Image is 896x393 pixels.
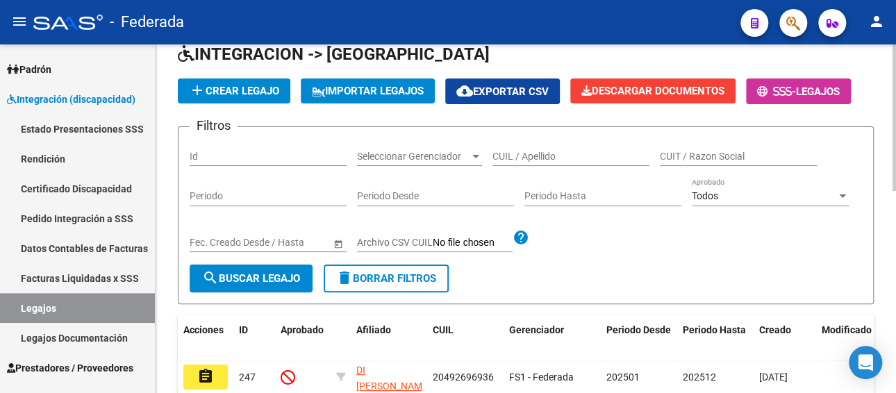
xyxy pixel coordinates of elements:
[190,265,313,292] button: Buscar Legajo
[822,324,872,335] span: Modificado
[509,371,574,383] span: FS1 - Federada
[601,315,677,361] datatable-header-cell: Periodo Desde
[197,368,214,385] mat-icon: assignment
[746,78,851,104] button: -Legajos
[357,237,433,248] span: Archivo CSV CUIL
[275,315,331,361] datatable-header-cell: Aprobado
[11,13,28,30] mat-icon: menu
[178,78,290,103] button: Crear Legajo
[239,324,248,335] span: ID
[331,236,345,251] button: Open calendar
[178,315,233,361] datatable-header-cell: Acciones
[456,83,473,99] mat-icon: cloud_download
[7,92,135,107] span: Integración (discapacidad)
[433,237,513,249] input: Archivo CSV CUIL
[433,371,494,383] span: 20492696936
[606,371,640,383] span: 202501
[606,324,671,335] span: Periodo Desde
[849,346,882,379] div: Open Intercom Messenger
[190,237,240,249] input: Fecha inicio
[427,315,504,361] datatable-header-cell: CUIL
[816,315,879,361] datatable-header-cell: Modificado
[110,7,184,37] span: - Federada
[183,324,224,335] span: Acciones
[312,85,424,97] span: IMPORTAR LEGAJOS
[445,78,560,104] button: Exportar CSV
[281,324,324,335] span: Aprobado
[504,315,601,361] datatable-header-cell: Gerenciador
[189,85,279,97] span: Crear Legajo
[233,315,275,361] datatable-header-cell: ID
[336,269,353,286] mat-icon: delete
[433,324,454,335] span: CUIL
[868,13,885,30] mat-icon: person
[7,62,51,77] span: Padrón
[796,85,840,98] span: Legajos
[252,237,320,249] input: Fecha fin
[239,371,256,383] span: 247
[754,315,816,361] datatable-header-cell: Creado
[456,85,549,98] span: Exportar CSV
[190,116,238,135] h3: Filtros
[189,82,206,99] mat-icon: add
[581,85,724,97] span: Descargar Documentos
[759,371,788,383] span: [DATE]
[683,324,746,335] span: Periodo Hasta
[357,151,470,162] span: Seleccionar Gerenciador
[202,272,300,285] span: Buscar Legajo
[513,229,529,246] mat-icon: help
[336,272,436,285] span: Borrar Filtros
[509,324,564,335] span: Gerenciador
[202,269,219,286] mat-icon: search
[759,324,791,335] span: Creado
[324,265,449,292] button: Borrar Filtros
[692,190,718,201] span: Todos
[356,365,431,392] span: DI [PERSON_NAME]
[351,315,427,361] datatable-header-cell: Afiliado
[7,360,133,376] span: Prestadores / Proveedores
[301,78,435,103] button: IMPORTAR LEGAJOS
[570,78,736,103] button: Descargar Documentos
[356,324,391,335] span: Afiliado
[757,85,796,98] span: -
[178,44,490,64] span: INTEGRACION -> [GEOGRAPHIC_DATA]
[677,315,754,361] datatable-header-cell: Periodo Hasta
[683,371,716,383] span: 202512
